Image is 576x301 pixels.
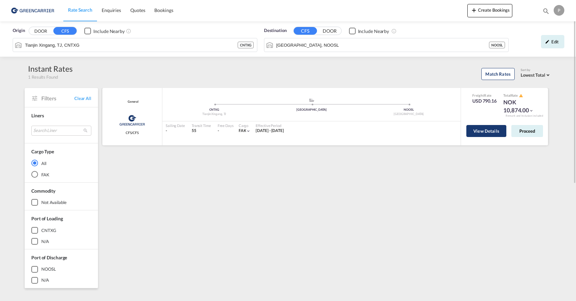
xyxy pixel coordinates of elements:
md-icon: Unchecked: Ignores neighbouring ports when fetching rates.Checked : Includes neighbouring ports w... [391,28,397,34]
div: 20 Aug 2025 - 14 Sep 2025 [256,128,284,134]
div: icon-magnify [542,7,550,17]
div: Include Nearby [358,28,389,35]
div: Include Nearby [93,28,125,35]
div: CNTXG [41,227,56,233]
button: Match Rates [481,68,515,80]
div: NOOSL [489,42,505,48]
span: [DATE] - [DATE] [256,128,284,133]
span: Origin [13,27,25,34]
button: DOOR [29,27,52,35]
div: - [218,128,219,134]
md-icon: Unchecked: Ignores neighbouring ports when fetching rates.Checked : Includes neighbouring ports w... [126,28,131,34]
div: Sailing Date [166,123,185,128]
span: General [126,100,138,104]
div: NOK 10,874.00 [503,98,537,114]
div: Total Rate [503,93,537,98]
md-radio-button: All [31,160,91,166]
md-icon: assets/icons/custom/ship-fill.svg [308,98,316,102]
div: 55 [192,128,211,134]
div: Instant Rates [28,63,73,74]
span: Destination [264,27,287,34]
md-checkbox: N/A [31,238,91,245]
div: not available [41,199,67,205]
div: [GEOGRAPHIC_DATA] [263,108,360,112]
div: NOOSL [360,108,457,112]
md-icon: icon-chevron-down [246,129,251,133]
div: Freight Rate [472,93,497,98]
span: Commodity [31,188,55,194]
img: e39c37208afe11efa9cb1d7a6ea7d6f5.png [10,3,55,18]
input: Search by Port [25,40,238,50]
div: P [554,5,564,16]
span: Liners [31,113,44,118]
div: N/A [41,238,49,244]
div: Remark and Inclusion included [501,114,548,118]
div: Cargo Type [31,148,54,155]
span: 1 Results Found [28,74,58,80]
md-checkbox: Checkbox No Ink [84,27,125,34]
button: View Details [466,125,506,137]
div: CNTXG [238,42,254,48]
span: FAK [239,128,246,133]
md-select: Select: Lowest Total [521,71,551,78]
div: icon-pencilEdit [541,35,564,48]
div: Transit Time [192,123,211,128]
div: USD 790.16 [472,98,497,104]
span: Filters [41,95,74,102]
md-radio-button: FAK [31,171,91,178]
button: icon-plus 400-fgCreate Bookings [467,4,512,17]
md-icon: icon-plus 400-fg [470,6,478,14]
input: Search by Port [276,40,489,50]
md-checkbox: NOOSL [31,266,91,273]
span: Port of Discharge [31,255,67,260]
span: Lowest Total [521,72,545,78]
span: Port of Loading [31,216,63,221]
button: DOOR [318,27,341,35]
div: Cargo [239,123,251,128]
div: [GEOGRAPHIC_DATA] [360,112,457,116]
md-input-container: Tianjin Xingang, TJ, CNTXG [13,38,257,52]
md-input-container: Oslo, NOOSL [264,38,508,52]
md-checkbox: N/A [31,277,91,284]
button: icon-alert [518,93,523,98]
span: Enquiries [102,7,121,13]
div: CNTXG [166,108,263,112]
md-icon: icon-chevron-down [529,108,534,113]
span: CFS/CFS [126,130,139,135]
button: CFS [294,27,317,35]
button: Proceed [511,125,543,137]
md-checkbox: Checkbox No Ink [349,27,389,34]
div: - [166,128,185,134]
span: Clear All [74,95,91,101]
span: Bookings [154,7,173,13]
div: Free Days [218,123,234,128]
md-icon: icon-magnify [542,7,550,15]
div: N/A [41,277,49,283]
span: Rate Search [68,7,92,13]
div: Tianjin Xingang, TJ [166,112,263,116]
div: NOOSL [41,266,56,272]
span: Quotes [130,7,145,13]
md-checkbox: CNTXG [31,227,91,234]
div: Sort by [521,68,551,72]
md-icon: icon-pencil [545,39,550,44]
img: Greencarrier Consolidators [117,112,147,129]
div: Contract / Rate Agreement / Tariff / Spot Pricing Reference Number: General [126,100,138,104]
md-icon: icon-alert [519,94,523,98]
div: Effective Period [256,123,284,128]
button: CFS [53,27,77,35]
